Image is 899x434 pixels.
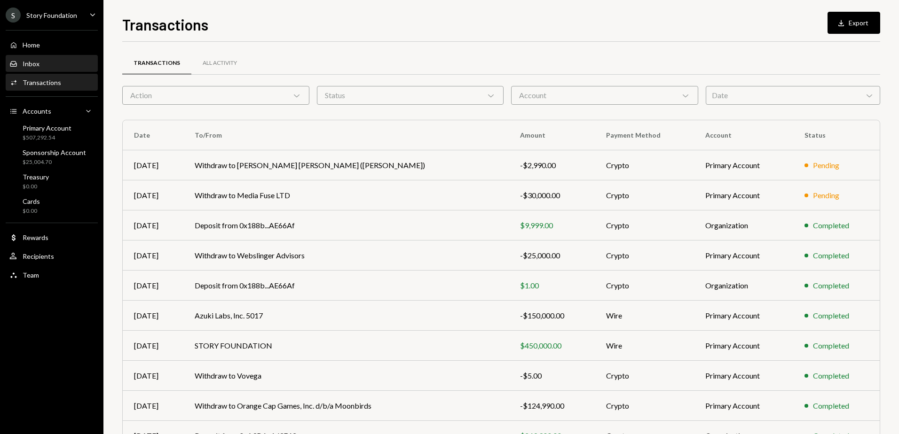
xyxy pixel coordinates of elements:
[6,229,98,246] a: Rewards
[183,301,509,331] td: Azuki Labs, Inc. 5017
[595,120,694,150] th: Payment Method
[134,190,172,201] div: [DATE]
[520,340,584,351] div: $450,000.00
[694,180,793,210] td: Primary Account
[520,310,584,321] div: -$150,000.00
[183,361,509,391] td: Withdraw to Vovega
[134,250,172,261] div: [DATE]
[595,150,694,180] td: Crypto
[520,250,584,261] div: -$25,000.00
[813,310,849,321] div: Completed
[595,210,694,240] td: Crypto
[6,55,98,72] a: Inbox
[134,59,180,67] div: Transactions
[23,60,39,68] div: Inbox
[694,150,793,180] td: Primary Account
[23,78,61,86] div: Transactions
[134,400,172,411] div: [DATE]
[122,15,208,34] h1: Transactions
[183,271,509,301] td: Deposit from 0x188b...AE66Af
[595,391,694,421] td: Crypto
[23,158,86,166] div: $25,004.70
[793,120,880,150] th: Status
[595,180,694,210] td: Crypto
[123,120,183,150] th: Date
[23,41,40,49] div: Home
[520,370,584,381] div: -$5.00
[706,86,880,105] div: Date
[694,301,793,331] td: Primary Account
[813,220,849,231] div: Completed
[6,74,98,91] a: Transactions
[511,86,698,105] div: Account
[595,301,694,331] td: Wire
[6,266,98,283] a: Team
[595,271,694,301] td: Crypto
[134,160,172,171] div: [DATE]
[183,391,509,421] td: Withdraw to Orange Cap Games, Inc. d/b/a Moonbirds
[23,197,40,205] div: Cards
[520,190,584,201] div: -$30,000.00
[595,240,694,271] td: Crypto
[813,280,849,291] div: Completed
[23,252,54,260] div: Recipients
[23,183,49,191] div: $0.00
[23,148,86,156] div: Sponsorship Account
[595,331,694,361] td: Wire
[134,280,172,291] div: [DATE]
[6,248,98,264] a: Recipients
[813,370,849,381] div: Completed
[6,194,98,217] a: Cards$0.00
[183,240,509,271] td: Withdraw to Webslinger Advisors
[317,86,504,105] div: Status
[203,59,237,67] div: All Activity
[183,180,509,210] td: Withdraw to Media Fuse LTD
[134,310,172,321] div: [DATE]
[694,271,793,301] td: Organization
[122,51,191,75] a: Transactions
[694,361,793,391] td: Primary Account
[813,340,849,351] div: Completed
[694,391,793,421] td: Primary Account
[828,12,880,34] button: Export
[183,150,509,180] td: Withdraw to [PERSON_NAME] [PERSON_NAME] ([PERSON_NAME])
[813,400,849,411] div: Completed
[134,220,172,231] div: [DATE]
[23,207,40,215] div: $0.00
[6,102,98,119] a: Accounts
[595,361,694,391] td: Crypto
[813,160,839,171] div: Pending
[134,370,172,381] div: [DATE]
[122,86,309,105] div: Action
[183,120,509,150] th: To/From
[694,210,793,240] td: Organization
[6,8,21,23] div: S
[6,170,98,193] a: Treasury$0.00
[813,250,849,261] div: Completed
[134,340,172,351] div: [DATE]
[694,120,793,150] th: Account
[6,121,98,144] a: Primary Account$507,292.54
[23,173,49,181] div: Treasury
[6,146,98,168] a: Sponsorship Account$25,004.70
[23,134,71,142] div: $507,292.54
[191,51,248,75] a: All Activity
[694,331,793,361] td: Primary Account
[23,107,51,115] div: Accounts
[813,190,839,201] div: Pending
[23,271,39,279] div: Team
[23,124,71,132] div: Primary Account
[183,210,509,240] td: Deposit from 0x188b...AE66Af
[520,280,584,291] div: $1.00
[183,331,509,361] td: STORY FOUNDATION
[520,220,584,231] div: $9,999.00
[26,11,77,19] div: Story Foundation
[23,233,48,241] div: Rewards
[520,400,584,411] div: -$124,990.00
[694,240,793,271] td: Primary Account
[520,160,584,171] div: -$2,990.00
[509,120,595,150] th: Amount
[6,36,98,53] a: Home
